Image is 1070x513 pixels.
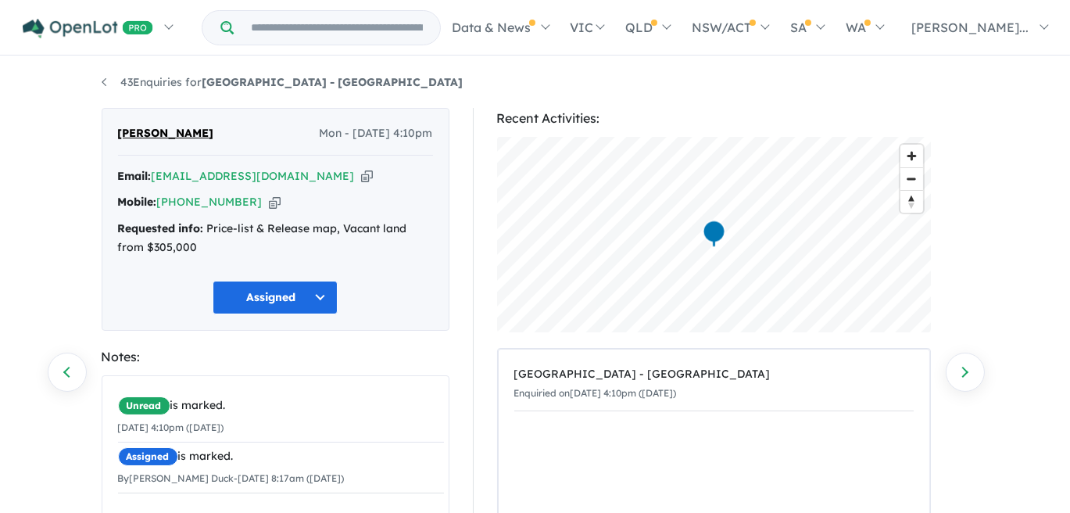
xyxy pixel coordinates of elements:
button: Zoom in [900,145,923,167]
div: is marked. [118,447,444,466]
button: Copy [361,168,373,185]
div: Notes: [102,346,449,368]
strong: [GEOGRAPHIC_DATA] - [GEOGRAPHIC_DATA] [202,75,463,89]
span: Reset bearing to north [900,191,923,213]
span: Unread [118,396,170,415]
div: Map marker [702,220,725,249]
div: Price-list & Release map, Vacant land from $305,000 [118,220,433,257]
small: [DATE] 4:10pm ([DATE]) [118,422,224,433]
img: Openlot PRO Logo White [23,19,153,38]
small: By [PERSON_NAME] Duck - [DATE] 8:17am ([DATE]) [118,472,345,484]
input: Try estate name, suburb, builder or developer [237,11,437,45]
button: Zoom out [900,167,923,190]
div: is marked. [118,396,444,415]
a: [EMAIL_ADDRESS][DOMAIN_NAME] [152,169,355,183]
strong: Requested info: [118,221,204,235]
small: Enquiried on [DATE] 4:10pm ([DATE]) [514,387,677,399]
strong: Mobile: [118,195,157,209]
span: Zoom out [900,168,923,190]
canvas: Map [497,137,931,332]
div: [GEOGRAPHIC_DATA] - [GEOGRAPHIC_DATA] [514,365,914,384]
nav: breadcrumb [102,74,969,92]
span: Assigned [118,447,178,466]
div: Recent Activities: [497,108,931,129]
button: Reset bearing to north [900,190,923,213]
button: Assigned [213,281,338,314]
span: [PERSON_NAME]... [911,20,1029,35]
button: Copy [269,194,281,210]
a: [GEOGRAPHIC_DATA] - [GEOGRAPHIC_DATA]Enquiried on[DATE] 4:10pm ([DATE]) [514,357,914,411]
a: [PHONE_NUMBER] [157,195,263,209]
strong: Email: [118,169,152,183]
span: Mon - [DATE] 4:10pm [320,124,433,143]
a: 43Enquiries for[GEOGRAPHIC_DATA] - [GEOGRAPHIC_DATA] [102,75,463,89]
span: [PERSON_NAME] [118,124,214,143]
